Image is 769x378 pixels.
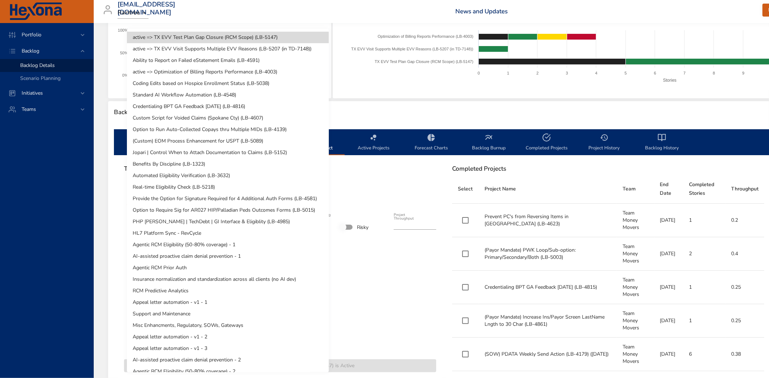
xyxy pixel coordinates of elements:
[127,135,329,147] li: (Custom) EOM Process Enhancement for USPT (LB-5089)
[127,204,329,216] li: Option to Require Sig for AR027 HIP/Palladian Peds Outcomes Forms (LB-5015)
[127,320,329,331] li: Misc Enhancments, Regulatory, SOWs, Gateways
[127,193,329,204] li: Provide the Option for Signature Required for 4 Additional Auth Forms (LB-4581)
[127,366,329,377] li: Agentic RCM Eligibility (50-80% coverage) - 2
[127,343,329,354] li: Appeal letter automation - v1 - 3
[127,331,329,343] li: Appeal letter automation - v1 - 2
[127,354,329,366] li: AI-assisted proactive claim denial prevention - 2
[127,101,329,112] li: Credentialing BPT GA Feedback [DATE] (LB-4816)
[127,228,329,239] li: HL7 Platform Sync - RevCycle
[127,216,329,228] li: PHP [PERSON_NAME] | TechDebt | GI Interface & Eligiblity (LB-4985)
[127,181,329,193] li: Real-time Eligibility Check (LB-5218)
[127,285,329,297] li: RCM Predictive Analytics
[127,308,329,320] li: Support and Maintenance
[127,170,329,181] li: Automated Eligibility Verification (LB-3632)
[127,55,329,66] li: Ability to Report on Failed eStatement Emails (LB-4591)
[127,124,329,135] li: Option to Run Auto-Collected Copays thru Multiple MIDs (LB-4139)
[127,66,329,78] li: active => Optimization of Billing Reports Performance (LB-4003)
[127,147,329,158] li: Jopari | Control When to Attach Documentation to Claims (LB-5152)
[127,158,329,170] li: Benefits By Discipline (LB-1323)
[127,251,329,262] li: AI-assisted proactive claim denial prevention - 1
[127,274,329,285] li: Insurance normalization and standardization across all clients (no AI dev)
[127,262,329,274] li: Agentic RCM Prior Auth
[127,32,329,43] li: active => TX EVV Test Plan Gap Closure (RCM Scope) (LB-5147)
[127,78,329,89] li: Coding Edits based on Hospice Enrollment Status (LB-5038)
[127,89,329,101] li: Standard AI Workflow Automation (LB-4548)
[127,297,329,308] li: Appeal letter automation - v1 - 1
[127,43,329,55] li: active => TX EVV Visit Supports Multiple EVV Reasons (LB-5207 (in TD-7148))
[127,239,329,251] li: Agentic RCM Eligibility (50-80% coverage) - 1
[127,112,329,124] li: Custom Script for Voided Claims (Spokane Cty) (LB-4607)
